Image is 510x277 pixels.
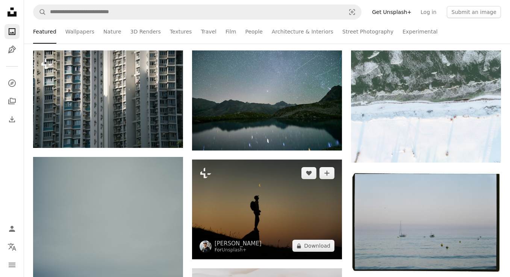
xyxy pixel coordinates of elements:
a: Architecture & Interiors [272,20,333,44]
a: Tall apartment buildings with many windows and balconies. [33,96,183,102]
a: Explore [5,76,20,91]
a: Street Photography [342,20,393,44]
button: Add to Collection [319,167,334,179]
a: Log in / Sign up [5,221,20,236]
img: Two sailboats on calm ocean water at dusk [351,172,501,272]
a: Unsplash+ [222,247,247,253]
a: 3D Renders [130,20,161,44]
button: Download [292,240,334,252]
a: Photos [5,24,20,39]
a: Film [225,20,236,44]
a: Experimental [403,20,437,44]
a: Travel [201,20,216,44]
a: Textures [170,20,192,44]
a: Home — Unsplash [5,5,20,21]
a: Illustrations [5,42,20,57]
a: Collections [5,94,20,109]
a: Two sailboats on calm ocean water at dusk [351,219,501,225]
a: [PERSON_NAME] [215,240,262,247]
img: Tall apartment buildings with many windows and balconies. [33,50,183,148]
button: Like [301,167,316,179]
img: Go to Daniel J. Schwarz's profile [200,240,212,253]
button: Visual search [343,5,361,19]
a: Starry night sky over a calm mountain lake [192,97,342,103]
a: Wallpapers [65,20,94,44]
a: Nature [103,20,121,44]
a: Log in [416,6,441,18]
a: Download History [5,112,20,127]
form: Find visuals sitewide [33,5,362,20]
button: Language [5,239,20,254]
div: For [215,247,262,253]
a: People [245,20,263,44]
img: Starry night sky over a calm mountain lake [192,50,342,151]
button: Submit an image [447,6,501,18]
img: Silhouette of a hiker looking at the moon at sunset. [192,160,342,260]
a: Snow covered landscape with frozen water [351,103,501,110]
a: Get Unsplash+ [368,6,416,18]
a: Surfer walking on a misty beach with surfboard [33,266,183,272]
a: Silhouette of a hiker looking at the moon at sunset. [192,206,342,213]
button: Search Unsplash [33,5,46,19]
button: Menu [5,257,20,272]
img: Snow covered landscape with frozen water [351,50,501,163]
